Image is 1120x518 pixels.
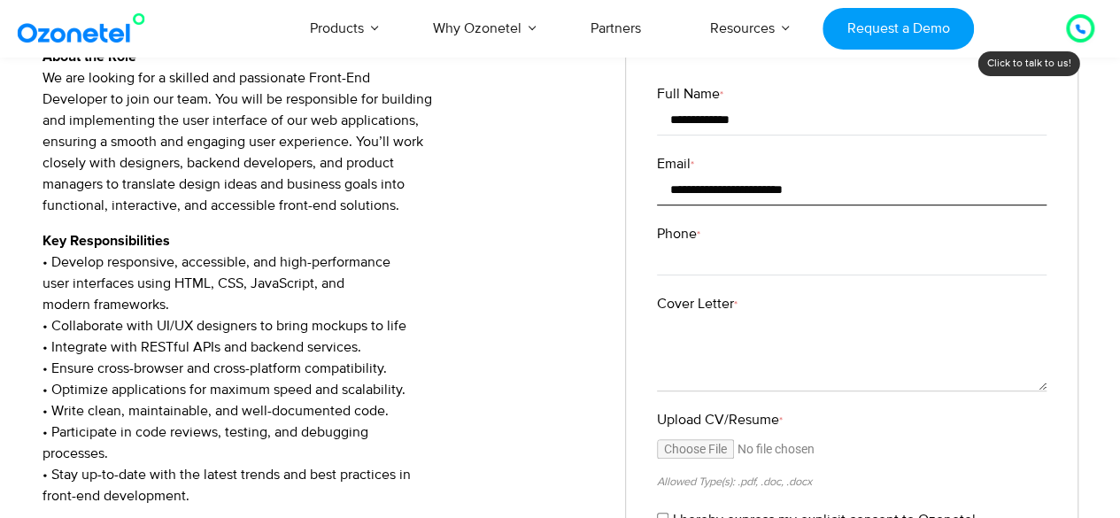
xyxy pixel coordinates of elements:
label: Cover Letter [657,293,1047,314]
small: Allowed Type(s): .pdf, .doc, .docx [657,475,812,489]
label: Upload CV/Resume [657,409,1047,430]
p: • Develop responsive, accessible, and high-performance user interfaces using HTML, CSS, JavaScrip... [42,230,599,506]
strong: Key Responsibilities [42,234,170,248]
a: Request a Demo [823,8,974,50]
p: We are looking for a skilled and passionate Front-End Developer to join our team. You will be res... [42,46,599,216]
label: Full Name [657,83,1047,104]
label: Phone [657,223,1047,244]
label: Email [657,153,1047,174]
